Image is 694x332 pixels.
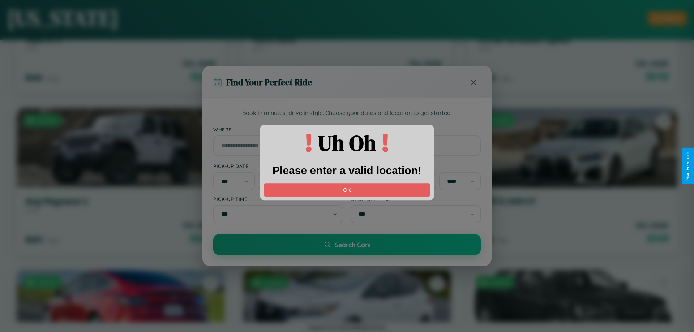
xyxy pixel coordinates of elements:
[213,108,481,118] p: Book in minutes, drive in style. Choose your dates and location to get started.
[213,163,343,169] label: Pick-up Date
[335,241,370,249] span: Search Cars
[351,163,481,169] label: Drop-off Date
[351,196,481,202] label: Drop-off Time
[213,196,343,202] label: Pick-up Time
[226,76,312,88] h3: Find Your Perfect Ride
[213,126,481,133] label: Where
